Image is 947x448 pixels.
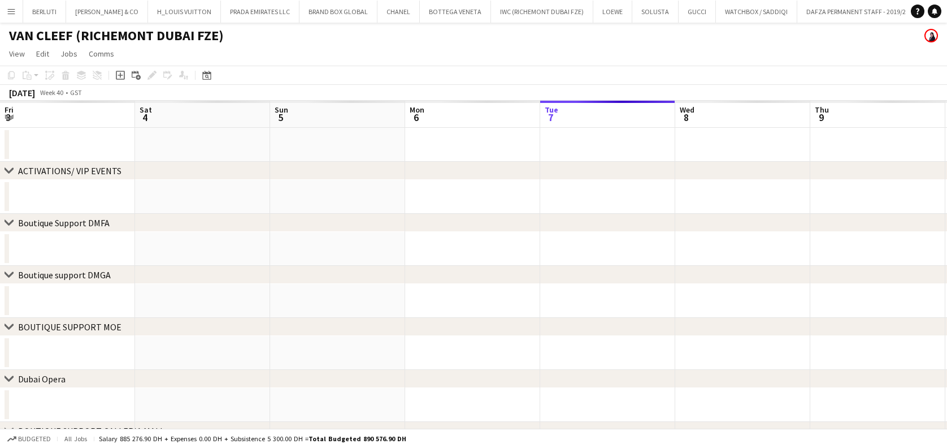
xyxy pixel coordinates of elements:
[408,111,424,124] span: 6
[23,1,66,23] button: BERLUTI
[18,217,110,229] div: Boutique Support DMFA
[420,1,491,23] button: BOTTEGA VENETA
[89,49,114,59] span: Comms
[138,111,152,124] span: 4
[410,105,424,115] span: Mon
[148,1,221,23] button: H_LOUIS VUITTON
[797,1,926,23] button: DAFZA PERMANENT STAFF - 2019/2025
[60,49,77,59] span: Jobs
[18,321,121,333] div: BOUTIQUE SUPPORT MOE
[18,269,111,281] div: Boutique support DMGA
[299,1,377,23] button: BRAND BOX GLOBAL
[593,1,632,23] button: LOEWE
[70,88,82,97] div: GST
[545,105,558,115] span: Tue
[273,111,288,124] span: 5
[309,434,406,443] span: Total Budgeted 890 576.90 DH
[32,46,54,61] a: Edit
[815,105,829,115] span: Thu
[680,105,694,115] span: Wed
[221,1,299,23] button: PRADA EMIRATES LLC
[6,433,53,445] button: Budgeted
[5,105,14,115] span: Fri
[140,105,152,115] span: Sat
[632,1,679,23] button: SOLUSTA
[9,27,224,44] h1: VAN CLEEF (RICHEMONT DUBAI FZE)
[18,165,121,176] div: ACTIVATIONS/ VIP EVENTS
[679,1,716,23] button: GUCCI
[377,1,420,23] button: CHANEL
[18,435,51,443] span: Budgeted
[5,46,29,61] a: View
[813,111,829,124] span: 9
[18,373,66,385] div: Dubai Opera
[678,111,694,124] span: 8
[275,105,288,115] span: Sun
[18,425,164,437] div: BOUTIQUE SUPPORT GALLERIA MALL
[716,1,797,23] button: WATCHBOX / SADDIQI
[62,434,89,443] span: All jobs
[9,87,35,98] div: [DATE]
[66,1,148,23] button: [PERSON_NAME] & CO
[99,434,406,443] div: Salary 885 276.90 DH + Expenses 0.00 DH + Subsistence 5 300.00 DH =
[9,49,25,59] span: View
[36,49,49,59] span: Edit
[491,1,593,23] button: IWC (RICHEMONT DUBAI FZE)
[84,46,119,61] a: Comms
[56,46,82,61] a: Jobs
[3,111,14,124] span: 3
[543,111,558,124] span: 7
[37,88,66,97] span: Week 40
[924,29,938,42] app-user-avatar: Sarah Wannous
